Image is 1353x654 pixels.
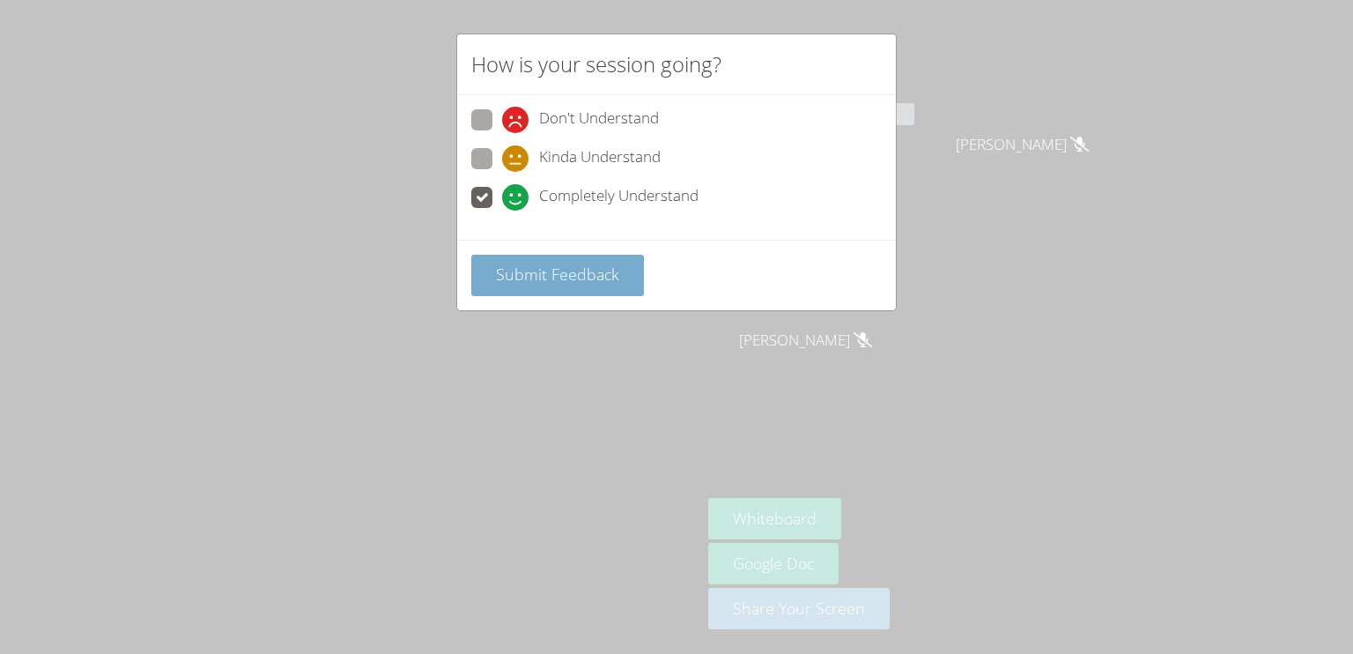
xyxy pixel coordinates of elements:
[496,264,619,285] span: Submit Feedback
[539,145,661,172] span: Kinda Understand
[539,107,659,133] span: Don't Understand
[539,184,699,211] span: Completely Understand
[471,48,721,80] h2: How is your session going?
[471,255,644,296] button: Submit Feedback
